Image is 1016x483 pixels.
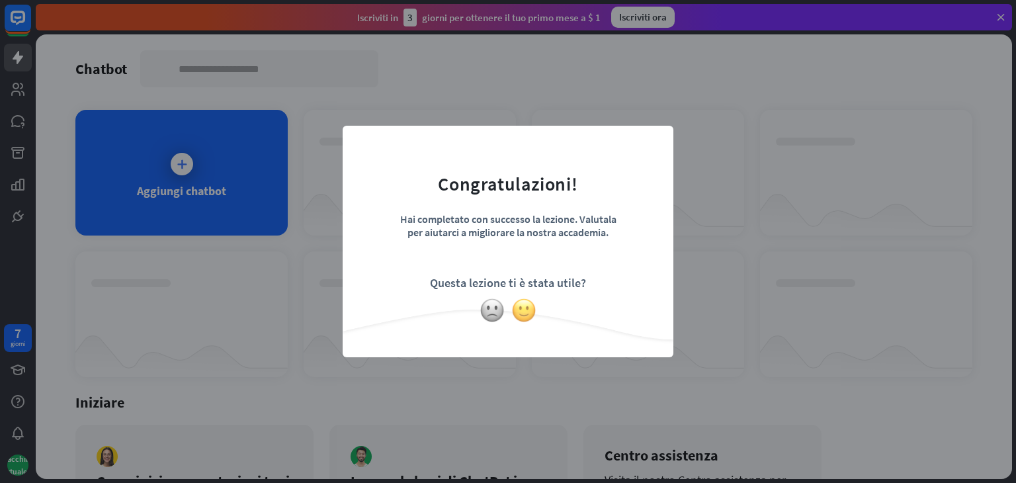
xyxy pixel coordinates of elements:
[438,172,578,196] font: Congratulazioni!
[480,298,505,323] img: faccia leggermente accigliata
[430,275,586,290] font: Questa lezione ti è stata utile?
[511,298,536,323] img: faccina leggermente sorridente
[11,5,50,45] button: Apri il widget della chat LiveChat
[400,212,616,239] font: Hai completato con successo la lezione. Valutala per aiutarci a migliorare la nostra accademia.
